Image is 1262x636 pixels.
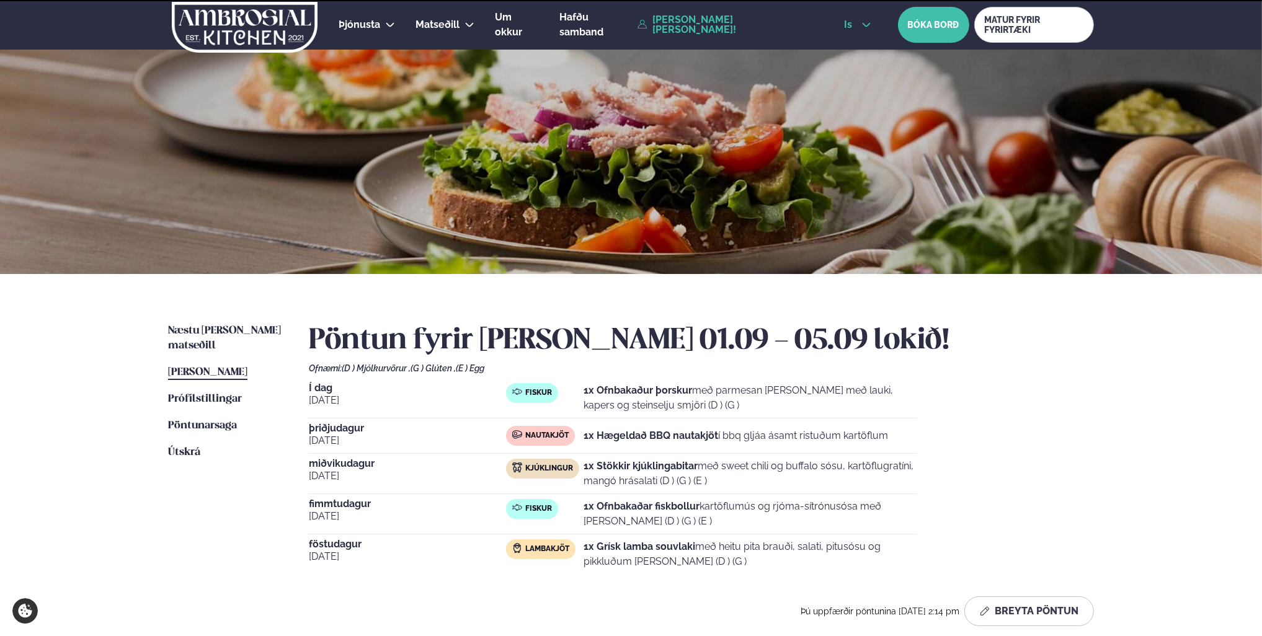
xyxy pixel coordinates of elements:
strong: 1x Hægeldað BBQ nautakjöt [584,430,718,441]
span: Kjúklingur [525,464,573,474]
strong: 1x Grísk lamba souvlaki [584,541,695,552]
p: í bbq gljáa ásamt ristuðum kartöflum [584,428,888,443]
span: Pöntunarsaga [168,420,237,431]
img: chicken.svg [512,462,522,472]
span: föstudagur [309,539,506,549]
span: Fiskur [525,388,552,398]
span: [DATE] [309,393,506,408]
a: Útskrá [168,445,200,460]
span: Í dag [309,383,506,393]
a: Pöntunarsaga [168,418,237,433]
strong: 1x Ofnbakaðar fiskbollur [584,500,700,512]
span: [DATE] [309,549,506,564]
span: Þú uppfærðir pöntunina [DATE] 2:14 pm [801,606,959,616]
span: [DATE] [309,509,506,524]
a: Hafðu samband [559,10,631,40]
strong: 1x Stökkir kjúklingabitar [584,460,698,472]
span: (G ) Glúten , [411,363,456,373]
span: Matseðill [415,19,460,30]
a: Um okkur [495,10,539,40]
img: fish.svg [512,387,522,397]
span: fimmtudagur [309,499,506,509]
button: BÓKA BORÐ [898,7,969,43]
img: fish.svg [512,503,522,513]
a: Cookie settings [12,598,38,624]
span: Lambakjöt [525,544,569,554]
a: Prófílstillingar [168,392,242,407]
span: Fiskur [525,504,552,514]
strong: 1x Ofnbakaður þorskur [584,384,692,396]
div: Ofnæmi: [309,363,1094,373]
span: [DATE] [309,469,506,484]
img: logo [171,2,319,53]
span: is [844,20,856,30]
span: [DATE] [309,433,506,448]
span: þriðjudagur [309,423,506,433]
span: (E ) Egg [456,363,484,373]
span: (D ) Mjólkurvörur , [342,363,411,373]
a: [PERSON_NAME] [PERSON_NAME]! [638,15,815,35]
span: Þjónusta [339,19,380,30]
button: is [834,20,881,30]
span: miðvikudagur [309,459,506,469]
p: með sweet chili og buffalo sósu, kartöflugratíni, mangó hrásalati (D ) (G ) (E ) [584,459,917,488]
span: Prófílstillingar [168,394,242,404]
span: Útskrá [168,447,200,457]
a: Þjónusta [339,17,380,32]
button: Breyta Pöntun [964,596,1094,626]
a: Matseðill [415,17,460,32]
a: [PERSON_NAME] [168,365,247,380]
span: [PERSON_NAME] [168,367,247,378]
img: Lamb.svg [512,543,522,553]
img: beef.svg [512,430,522,439]
span: Nautakjöt [525,431,569,441]
span: Um okkur [495,11,522,38]
p: með heitu pita brauði, salati, pitusósu og pikkluðum [PERSON_NAME] (D ) (G ) [584,539,917,569]
p: kartöflumús og rjóma-sítrónusósa með [PERSON_NAME] (D ) (G ) (E ) [584,499,917,529]
span: Hafðu samband [559,11,603,38]
a: Næstu [PERSON_NAME] matseðill [168,324,284,353]
h2: Pöntun fyrir [PERSON_NAME] 01.09 - 05.09 lokið! [309,324,1094,358]
a: MATUR FYRIR FYRIRTÆKI [974,7,1094,43]
p: með parmesan [PERSON_NAME] með lauki, kapers og steinselju smjöri (D ) (G ) [584,383,917,413]
span: Næstu [PERSON_NAME] matseðill [168,325,281,351]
